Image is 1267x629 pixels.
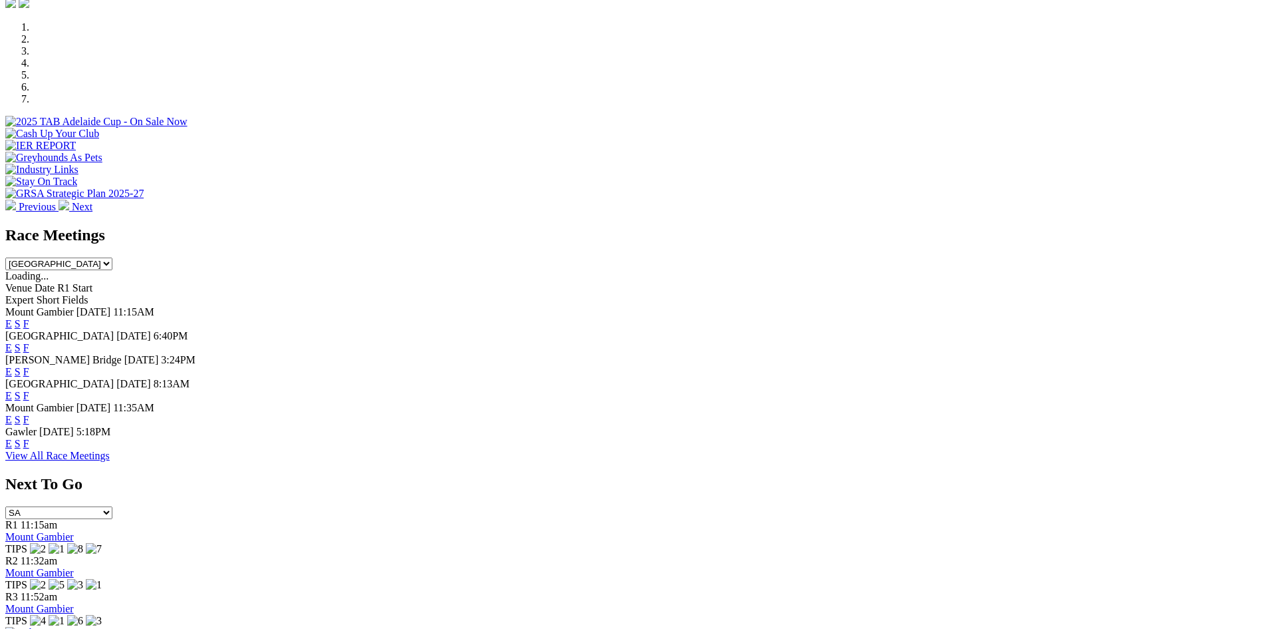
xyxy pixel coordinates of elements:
[67,579,83,591] img: 3
[5,390,12,401] a: E
[15,414,21,425] a: S
[5,152,102,164] img: Greyhounds As Pets
[5,226,1262,244] h2: Race Meetings
[5,567,74,578] a: Mount Gambier
[5,438,12,449] a: E
[5,200,16,210] img: chevron-left-pager-white.svg
[23,438,29,449] a: F
[113,306,154,317] span: 11:15AM
[30,579,46,591] img: 2
[15,342,21,353] a: S
[67,543,83,555] img: 8
[5,414,12,425] a: E
[57,282,92,294] span: R1 Start
[15,318,21,329] a: S
[5,128,99,140] img: Cash Up Your Club
[23,414,29,425] a: F
[5,615,27,626] span: TIPS
[5,282,32,294] span: Venue
[5,270,49,282] span: Loading...
[76,402,111,413] span: [DATE]
[116,330,151,341] span: [DATE]
[161,354,196,365] span: 3:24PM
[5,164,78,176] img: Industry Links
[5,475,1262,493] h2: Next To Go
[15,366,21,377] a: S
[116,378,151,389] span: [DATE]
[49,615,65,627] img: 1
[154,330,188,341] span: 6:40PM
[30,543,46,555] img: 2
[124,354,159,365] span: [DATE]
[5,426,37,437] span: Gawler
[5,318,12,329] a: E
[15,438,21,449] a: S
[5,201,59,212] a: Previous
[21,591,57,602] span: 11:52am
[5,306,74,317] span: Mount Gambier
[5,591,18,602] span: R3
[5,330,114,341] span: [GEOGRAPHIC_DATA]
[5,354,122,365] span: [PERSON_NAME] Bridge
[5,116,188,128] img: 2025 TAB Adelaide Cup - On Sale Now
[49,579,65,591] img: 5
[23,390,29,401] a: F
[86,579,102,591] img: 1
[39,426,74,437] span: [DATE]
[23,342,29,353] a: F
[5,294,34,306] span: Expert
[113,402,154,413] span: 11:35AM
[37,294,60,306] span: Short
[23,366,29,377] a: F
[5,188,144,200] img: GRSA Strategic Plan 2025-27
[5,378,114,389] span: [GEOGRAPHIC_DATA]
[19,201,56,212] span: Previous
[154,378,190,389] span: 8:13AM
[67,615,83,627] img: 6
[5,579,27,590] span: TIPS
[5,176,77,188] img: Stay On Track
[59,201,92,212] a: Next
[62,294,88,306] span: Fields
[5,450,110,461] a: View All Race Meetings
[5,555,18,566] span: R2
[86,543,102,555] img: 7
[5,366,12,377] a: E
[5,140,76,152] img: IER REPORT
[35,282,55,294] span: Date
[5,342,12,353] a: E
[5,402,74,413] span: Mount Gambier
[5,531,74,542] a: Mount Gambier
[5,543,27,554] span: TIPS
[59,200,69,210] img: chevron-right-pager-white.svg
[76,426,111,437] span: 5:18PM
[5,519,18,530] span: R1
[15,390,21,401] a: S
[72,201,92,212] span: Next
[21,555,57,566] span: 11:32am
[23,318,29,329] a: F
[49,543,65,555] img: 1
[76,306,111,317] span: [DATE]
[30,615,46,627] img: 4
[5,603,74,614] a: Mount Gambier
[86,615,102,627] img: 3
[21,519,57,530] span: 11:15am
